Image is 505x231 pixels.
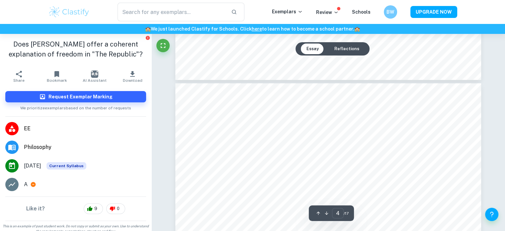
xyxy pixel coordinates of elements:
[113,205,123,212] span: 0
[48,5,90,19] img: Clastify logo
[272,8,303,15] p: Exemplars
[5,39,146,59] h1: Does [PERSON_NAME] offer a coherent explanation of freedom in "The Republic"?
[13,78,25,83] span: Share
[123,78,142,83] span: Download
[354,26,360,32] span: 🏫
[156,39,170,52] button: Fullscreen
[47,78,67,83] span: Bookmark
[329,44,364,54] button: Reflections
[24,180,28,188] p: A
[252,26,262,32] a: here
[145,35,150,40] button: Report issue
[145,26,151,32] span: 🏫
[114,67,151,86] button: Download
[1,25,504,33] h6: We just launched Clastify for Schools. Click to learn how to become a school partner.
[352,9,371,15] a: Schools
[344,210,349,216] span: / 17
[24,143,146,151] span: Philosophy
[48,93,113,100] h6: Request Exemplar Marking
[83,78,107,83] span: AI Assistant
[38,67,76,86] button: Bookmark
[410,6,457,18] button: UPGRADE NOW
[485,208,498,221] button: Help and Feedback
[24,125,146,133] span: EE
[84,203,103,214] div: 9
[386,8,394,16] h6: BW
[91,205,101,212] span: 9
[5,91,146,102] button: Request Exemplar Marking
[316,9,339,16] p: Review
[26,205,45,213] h6: Like it?
[46,162,86,170] div: This exemplar is based on the current syllabus. Feel free to refer to it for inspiration/ideas wh...
[20,102,131,111] span: We prioritize exemplars based on the number of requests
[46,162,86,170] span: Current Syllabus
[24,162,41,170] span: [DATE]
[76,67,114,86] button: AI Assistant
[106,203,125,214] div: 0
[384,5,397,19] button: BW
[91,70,98,78] img: AI Assistant
[118,3,226,21] input: Search for any exemplars...
[301,44,324,54] button: Essay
